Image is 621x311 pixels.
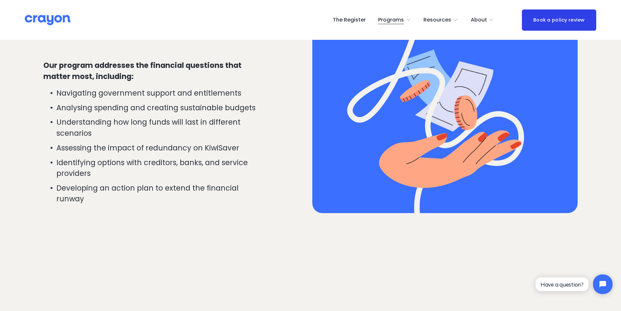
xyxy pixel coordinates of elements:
strong: Our program addresses the financial questions that matter most, including: [43,60,243,82]
p: Assessing the impact of redundancy on KiwiSaver [56,143,264,154]
p: Navigating government support and entitlements [56,88,264,99]
a: The Register [333,15,366,25]
span: About [471,15,487,25]
iframe: Tidio Chat [530,269,618,300]
p: Analysing spending and creating sustainable budgets [56,102,264,114]
span: Programs [378,15,404,25]
a: folder dropdown [423,15,458,25]
p: Identifying options with creditors, banks, and service providers [56,157,264,179]
a: folder dropdown [378,15,411,25]
a: Book a policy review [522,9,596,31]
p: Developing an action plan to extend the financial runway [56,183,264,205]
img: Crayon [25,14,70,26]
p: Understanding how long funds will last in different scenarios [56,117,264,139]
span: Resources [423,15,451,25]
a: folder dropdown [471,15,494,25]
